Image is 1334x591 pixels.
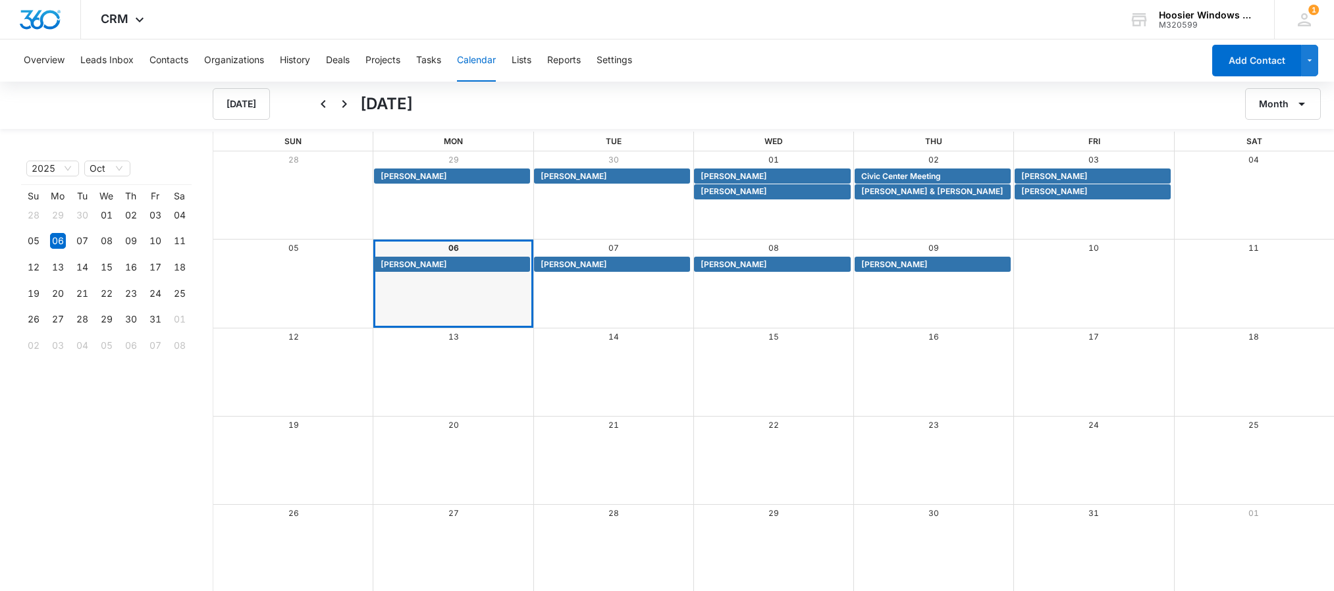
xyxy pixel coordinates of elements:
div: 25 [172,286,188,301]
a: 22 [768,420,779,430]
a: 24 [1088,420,1099,430]
span: [PERSON_NAME] [701,259,767,270]
td: 2025-11-08 [167,332,192,359]
td: 2025-11-07 [143,332,167,359]
th: Sa [167,190,192,202]
td: 2025-10-16 [119,254,143,280]
div: 13 [50,259,66,275]
div: 19 [26,286,41,301]
div: 01 [99,207,115,223]
div: 18 [172,259,188,275]
th: Su [21,190,45,202]
div: 29 [50,207,66,223]
td: 2025-09-29 [45,202,70,228]
a: 04 [1248,155,1259,165]
span: [PERSON_NAME] [861,259,928,270]
a: 07 [608,243,619,253]
div: Deloris Goodman [537,170,687,182]
div: 26 [26,311,41,327]
td: 2025-10-14 [70,254,94,280]
span: Thu [925,136,942,146]
td: 2025-10-26 [21,307,45,333]
a: 05 [288,243,299,253]
span: [PERSON_NAME] [541,259,607,270]
td: 2025-10-30 [119,307,143,333]
a: 01 [1248,508,1259,518]
td: 2025-10-11 [167,228,192,255]
div: 23 [123,286,139,301]
a: 06 [448,243,459,253]
span: [PERSON_NAME] [1021,186,1088,197]
div: 15 [99,259,115,275]
td: 2025-10-04 [167,202,192,228]
div: 07 [74,233,90,249]
span: 2025 [32,161,74,176]
button: Overview [24,39,65,82]
th: Th [119,190,143,202]
div: 10 [147,233,163,249]
div: Matt Powers [697,170,847,182]
td: 2025-10-06 [45,228,70,255]
div: 08 [99,233,115,249]
th: We [94,190,119,202]
div: account name [1159,10,1255,20]
td: 2025-10-03 [143,202,167,228]
div: 03 [50,338,66,353]
div: Cheryl Jacques [697,186,847,197]
div: Yelena Popko [1018,186,1167,197]
a: 28 [608,508,619,518]
span: Oct [90,161,125,176]
div: 01 [172,311,188,327]
a: 25 [1248,420,1259,430]
div: 03 [147,207,163,223]
span: [PERSON_NAME] [381,170,447,182]
button: [DATE] [213,88,270,120]
td: 2025-09-28 [21,202,45,228]
span: [PERSON_NAME] [701,186,767,197]
a: 29 [768,508,779,518]
a: 13 [448,332,459,342]
span: Wed [764,136,783,146]
span: [PERSON_NAME] [541,170,607,182]
td: 2025-10-19 [21,280,45,307]
button: Settings [597,39,632,82]
td: 2025-10-31 [143,307,167,333]
a: 08 [768,243,779,253]
a: 23 [928,420,939,430]
button: Leads Inbox [80,39,134,82]
div: Brandy Smith & Dalton Badger [858,186,1007,197]
div: 06 [50,233,66,249]
td: 2025-10-09 [119,228,143,255]
div: account id [1159,20,1255,30]
span: Mon [444,136,463,146]
span: CRM [101,12,128,26]
span: [PERSON_NAME] [1021,170,1088,182]
td: 2025-10-05 [21,228,45,255]
td: 2025-10-24 [143,280,167,307]
td: 2025-10-20 [45,280,70,307]
a: 03 [1088,155,1099,165]
div: Adrianna Bowers [537,259,687,270]
h1: [DATE] [360,92,413,116]
th: Mo [45,190,70,202]
a: 30 [928,508,939,518]
td: 2025-10-01 [94,202,119,228]
div: 17 [147,259,163,275]
td: 2025-10-27 [45,307,70,333]
td: 2025-10-25 [167,280,192,307]
td: 2025-11-02 [21,332,45,359]
a: 30 [608,155,619,165]
span: Tue [606,136,622,146]
div: 04 [74,338,90,353]
div: 11 [172,233,188,249]
a: 19 [288,420,299,430]
td: 2025-10-29 [94,307,119,333]
div: 07 [147,338,163,353]
div: Civic Center Meeting [858,170,1007,182]
a: 31 [1088,508,1099,518]
button: Add Contact [1212,45,1301,76]
td: 2025-11-05 [94,332,119,359]
div: 22 [99,286,115,301]
button: Projects [365,39,400,82]
div: 14 [74,259,90,275]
